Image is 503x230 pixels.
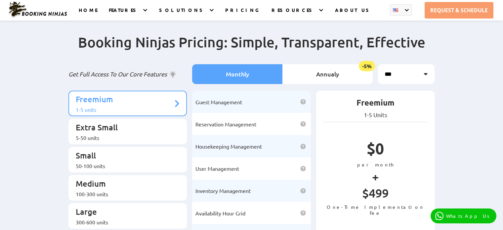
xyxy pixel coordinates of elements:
[76,219,173,225] div: 300-600 units
[323,167,428,186] p: +
[76,162,173,169] div: 50-100 units
[300,144,306,149] img: help icon
[335,7,372,21] a: ABOUT US
[68,33,435,64] h2: Booking Ninjas Pricing: Simple, Transparent, Effective
[300,188,306,194] img: help icon
[225,7,260,21] a: PRICING
[68,70,187,78] p: Get Full Access To Our Core Features
[195,210,245,216] span: Availability Hour Grid
[323,97,428,111] p: Freemium
[195,121,256,127] span: Reservation Management
[323,204,428,216] p: One-Time Implementation Fee
[195,165,239,172] span: User Management
[76,134,173,141] div: 5-50 units
[359,61,375,71] span: -5%
[323,111,428,118] p: 1-5 Units
[300,166,306,171] img: help icon
[195,99,242,105] span: Guest Management
[282,64,373,84] li: Annualy
[109,7,139,21] a: FEATURES
[76,178,173,191] p: Medium
[76,106,173,113] div: 1-5 units
[272,7,315,21] a: RESOURCES
[300,121,306,127] img: help icon
[323,186,428,204] p: $499
[79,7,97,21] a: HOME
[76,94,173,106] p: Freemium
[446,213,492,219] p: WhatsApp Us
[76,150,173,162] p: Small
[323,139,428,161] p: $0
[159,7,205,21] a: SOLUTIONS
[76,191,173,197] div: 100-300 units
[431,208,496,223] a: WhatsApp Us
[195,143,262,150] span: Housekeeping Management
[76,207,173,219] p: Large
[192,64,282,84] li: Monthly
[76,122,173,134] p: Extra Small
[195,187,251,194] span: Inventory Management
[300,99,306,105] img: help icon
[323,161,428,167] p: per month
[300,210,306,216] img: help icon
